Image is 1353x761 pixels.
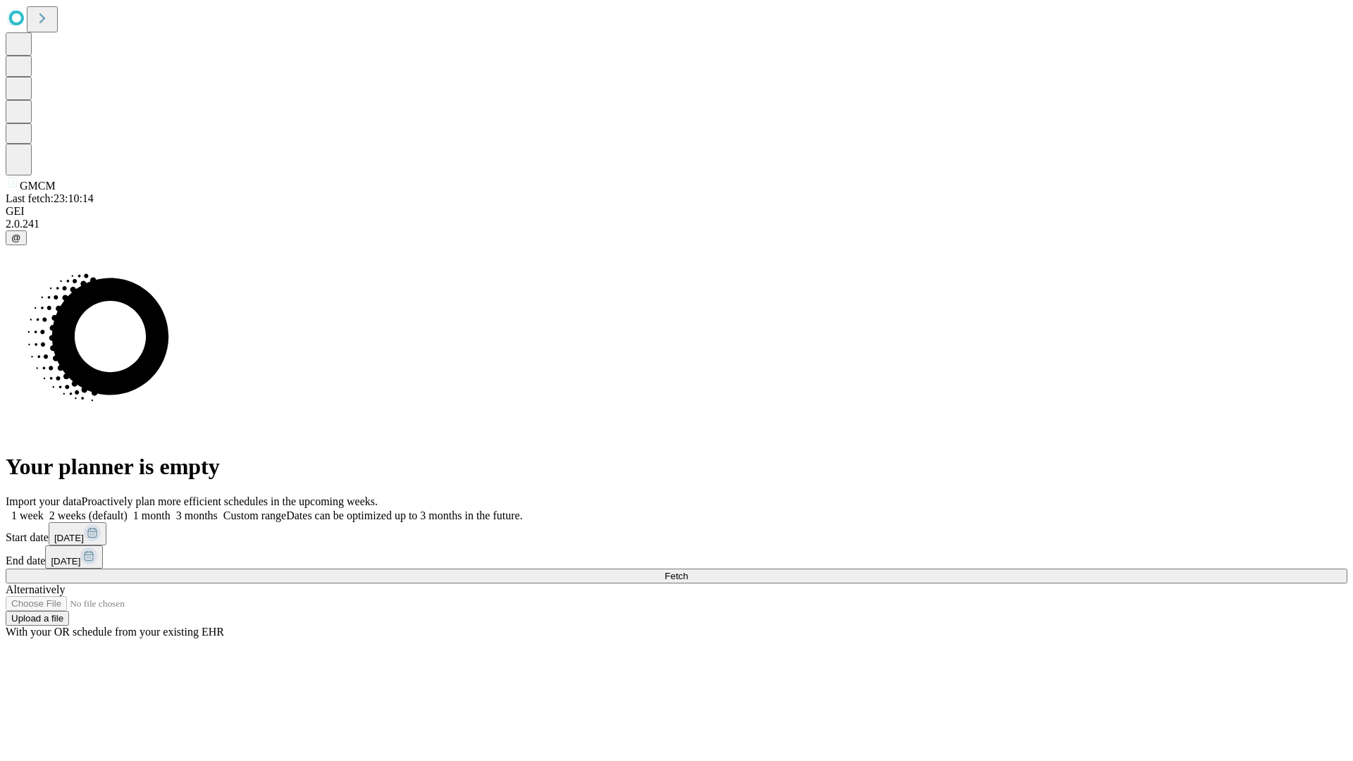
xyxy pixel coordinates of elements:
[6,454,1347,480] h1: Your planner is empty
[6,569,1347,583] button: Fetch
[176,509,218,521] span: 3 months
[11,233,21,243] span: @
[6,192,94,204] span: Last fetch: 23:10:14
[49,522,106,545] button: [DATE]
[6,545,1347,569] div: End date
[6,611,69,626] button: Upload a file
[82,495,378,507] span: Proactively plan more efficient schedules in the upcoming weeks.
[6,218,1347,230] div: 2.0.241
[286,509,522,521] span: Dates can be optimized up to 3 months in the future.
[6,583,65,595] span: Alternatively
[45,545,103,569] button: [DATE]
[6,626,224,638] span: With your OR schedule from your existing EHR
[51,556,80,567] span: [DATE]
[665,571,688,581] span: Fetch
[223,509,286,521] span: Custom range
[6,495,82,507] span: Import your data
[49,509,128,521] span: 2 weeks (default)
[6,522,1347,545] div: Start date
[6,230,27,245] button: @
[133,509,171,521] span: 1 month
[11,509,44,521] span: 1 week
[20,180,56,192] span: GMCM
[54,533,84,543] span: [DATE]
[6,205,1347,218] div: GEI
